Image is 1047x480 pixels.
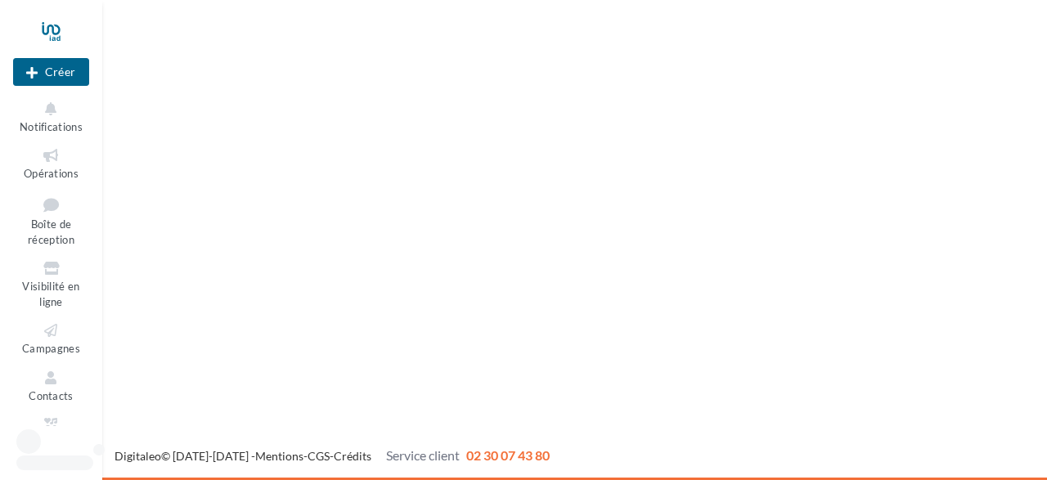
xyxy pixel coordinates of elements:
[13,58,89,86] div: Nouvelle campagne
[308,449,330,463] a: CGS
[22,280,79,308] span: Visibilité en ligne
[386,447,460,463] span: Service client
[466,447,550,463] span: 02 30 07 43 80
[13,96,89,137] button: Notifications
[13,143,89,183] a: Opérations
[22,342,80,355] span: Campagnes
[13,58,89,86] button: Créer
[29,389,74,402] span: Contacts
[115,449,550,463] span: © [DATE]-[DATE] - - -
[115,449,161,463] a: Digitaleo
[13,318,89,358] a: Campagnes
[13,366,89,406] a: Contacts
[13,191,89,250] a: Boîte de réception
[255,449,303,463] a: Mentions
[334,449,371,463] a: Crédits
[24,167,79,180] span: Opérations
[13,412,89,452] a: Médiathèque
[28,218,74,246] span: Boîte de réception
[13,256,89,312] a: Visibilité en ligne
[20,120,83,133] span: Notifications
